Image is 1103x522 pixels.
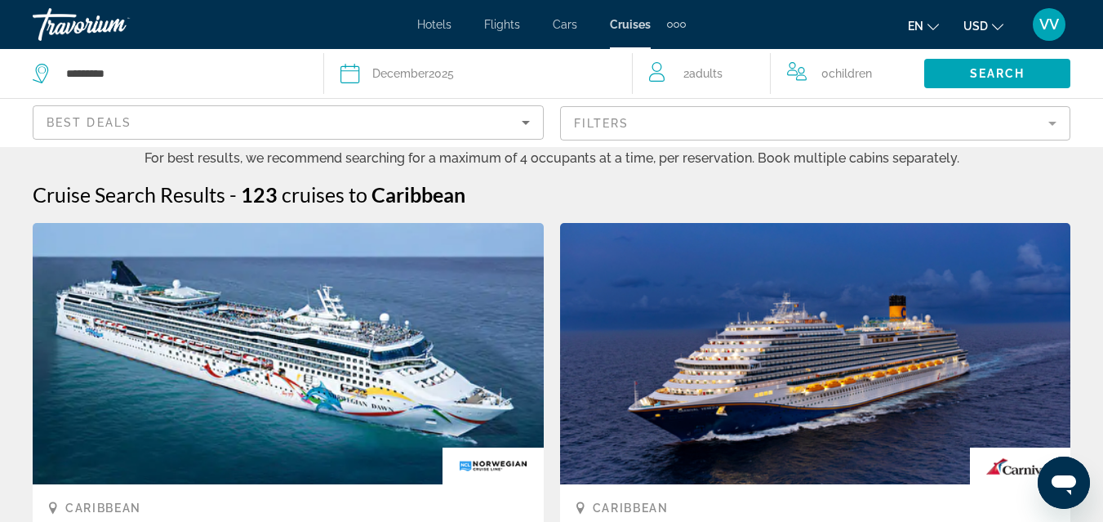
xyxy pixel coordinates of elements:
[593,502,669,515] span: Caribbean
[924,59,1070,88] button: Search
[963,14,1003,38] button: Change currency
[829,67,872,80] span: Children
[282,182,367,207] span: cruises to
[1028,7,1070,42] button: User Menu
[689,67,723,80] span: Adults
[633,49,924,98] button: Travelers: 2 adults, 0 children
[610,18,651,31] a: Cruises
[47,116,131,129] span: Best Deals
[443,448,543,484] img: ncl.gif
[484,18,520,31] a: Flights
[372,67,429,80] span: December
[970,67,1025,80] span: Search
[33,182,225,207] h1: Cruise Search Results
[47,113,530,132] mat-select: Sort by
[1039,16,1059,33] span: VV
[560,223,1071,484] img: 1716548625.jpg
[417,18,451,31] a: Hotels
[963,20,988,33] span: USD
[553,18,577,31] a: Cars
[371,182,465,207] span: Caribbean
[33,223,544,484] img: 1610012582.png
[372,62,454,85] div: 2025
[821,62,872,85] span: 0
[1038,457,1090,509] iframe: Button to launch messaging window
[908,20,923,33] span: en
[340,49,615,98] button: December2025
[908,14,939,38] button: Change language
[229,182,237,207] span: -
[33,3,196,46] a: Travorium
[667,11,686,38] button: Extra navigation items
[560,105,1071,141] button: Filter
[683,62,723,85] span: 2
[970,448,1070,484] img: carnival.gif
[241,182,278,207] span: 123
[65,502,141,515] span: Caribbean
